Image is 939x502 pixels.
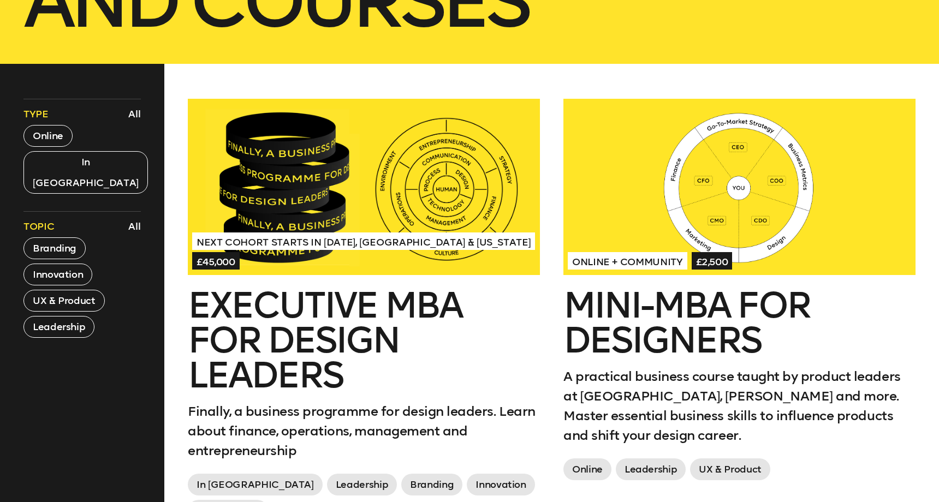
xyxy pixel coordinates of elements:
[23,220,54,233] span: Topic
[23,290,105,312] button: UX & Product
[126,217,144,236] button: All
[126,105,144,123] button: All
[563,288,916,358] h2: Mini-MBA for Designers
[23,237,86,259] button: Branding
[690,458,770,480] span: UX & Product
[192,252,240,270] span: £45,000
[188,288,540,393] h2: Executive MBA for Design Leaders
[23,107,49,121] span: Type
[23,151,148,194] button: In [GEOGRAPHIC_DATA]
[563,99,916,485] a: Online + Community£2,500Mini-MBA for DesignersA practical business course taught by product leade...
[563,367,916,445] p: A practical business course taught by product leaders at [GEOGRAPHIC_DATA], [PERSON_NAME] and mor...
[568,252,687,270] span: Online + Community
[692,252,733,270] span: £2,500
[192,232,535,250] span: Next Cohort Starts in [DATE], [GEOGRAPHIC_DATA] & [US_STATE]
[616,458,686,480] span: Leadership
[563,458,611,480] span: Online
[23,316,94,338] button: Leadership
[23,264,92,285] button: Innovation
[401,474,462,495] span: Branding
[327,474,397,495] span: Leadership
[188,474,323,495] span: In [GEOGRAPHIC_DATA]
[188,402,540,461] p: Finally, a business programme for design leaders. Learn about finance, operations, management and...
[467,474,534,495] span: Innovation
[23,125,73,147] button: Online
